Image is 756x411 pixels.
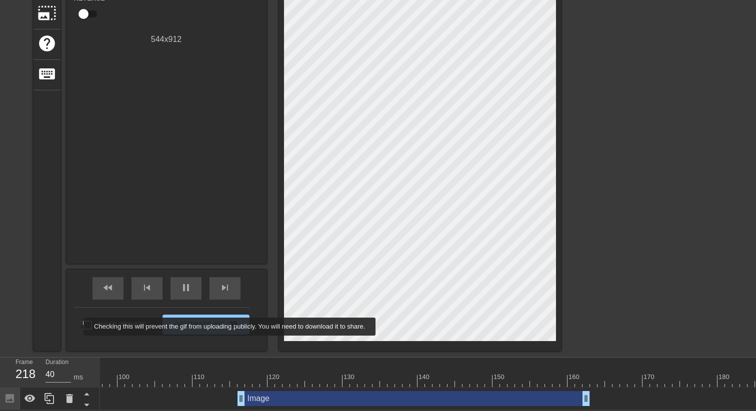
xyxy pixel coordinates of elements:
span: Generate Gif [166,319,245,331]
span: drag_handle [236,394,246,404]
span: double_arrow [227,319,239,331]
span: pause [180,282,192,294]
div: 544 x 912 [66,33,266,45]
span: photo_size_select_large [37,3,56,22]
label: Duration [45,360,68,366]
span: fast_rewind [102,282,114,294]
div: 120 [268,372,281,382]
div: 100 [118,372,131,382]
div: 218 [15,365,30,383]
div: 150 [493,372,506,382]
div: 110 [193,372,206,382]
span: skip_next [219,282,231,294]
div: 140 [418,372,431,382]
div: 160 [568,372,581,382]
div: 180 [718,372,731,382]
span: keyboard [37,64,56,83]
button: Generate Gif [162,315,249,335]
div: 170 [643,372,656,382]
span: Make Private [98,320,147,330]
span: skip_previous [141,282,153,294]
div: 130 [343,372,356,382]
span: help [37,34,56,53]
div: Frame [8,358,38,387]
span: drag_handle [581,394,591,404]
div: ms [73,372,83,383]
